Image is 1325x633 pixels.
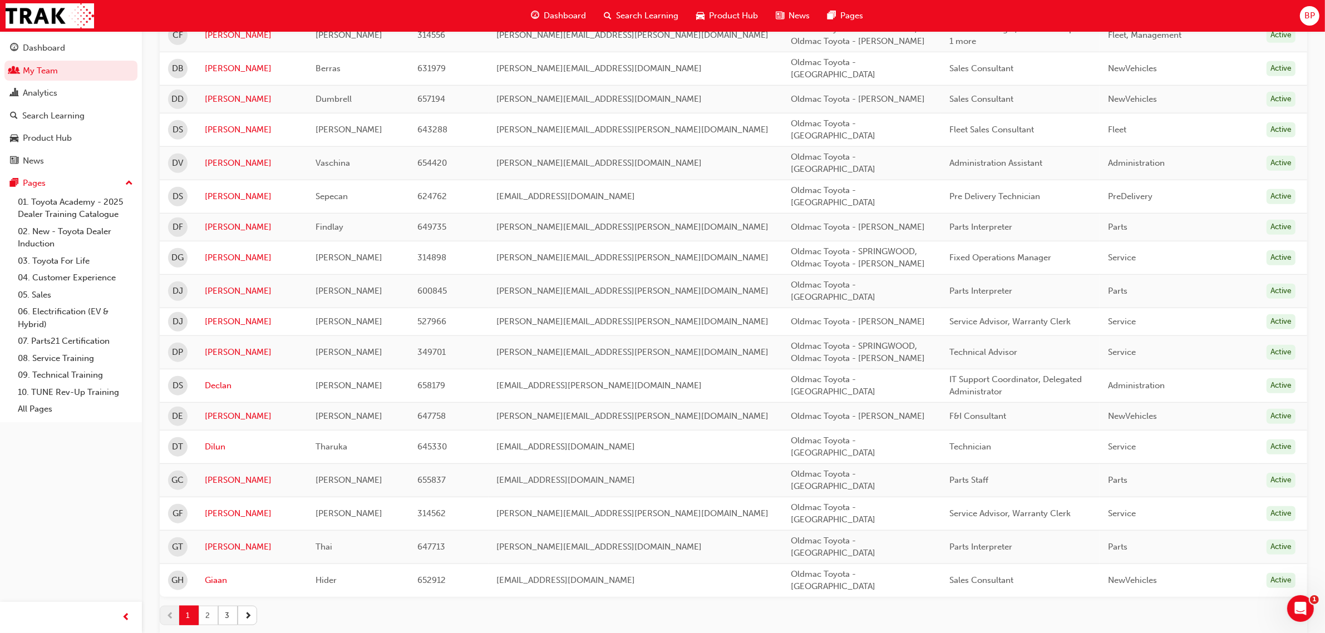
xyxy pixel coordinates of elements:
span: Oldmac Toyota - SPRINGWOOD, Oldmac Toyota - [PERSON_NAME] [791,341,925,364]
a: [PERSON_NAME] [205,251,299,264]
span: Service Advisor, Warranty Clerk [949,508,1071,518]
span: CF [173,29,183,42]
span: Oldmac Toyota - SPRINGWOOD, Oldmac Toyota - [PERSON_NAME] [791,246,925,269]
a: News [4,151,137,171]
span: Service Advisor, Warranty Clerk [949,316,1071,327]
a: news-iconNews [767,4,819,27]
span: Oldmac Toyota - [GEOGRAPHIC_DATA] [791,280,875,303]
a: Giaan [205,574,299,587]
span: Dashboard [544,9,586,22]
div: Active [1267,220,1296,235]
a: [PERSON_NAME] [205,29,299,42]
span: [PERSON_NAME][EMAIL_ADDRESS][DOMAIN_NAME] [497,63,702,73]
div: Analytics [23,87,57,100]
span: 647713 [417,542,445,552]
div: Active [1267,409,1296,424]
span: [PERSON_NAME] [316,411,382,421]
span: Oldmac Toyota - [GEOGRAPHIC_DATA] [791,118,875,141]
a: Trak [6,3,94,28]
span: Oldmac Toyota - [GEOGRAPHIC_DATA] [791,502,875,525]
span: Parts [1108,542,1127,552]
span: News [789,9,810,22]
a: Dilun [205,441,299,453]
span: Search Learning [616,9,678,22]
span: NewVehicles [1108,411,1157,421]
span: Administration [1108,380,1165,390]
span: [PERSON_NAME][EMAIL_ADDRESS][DOMAIN_NAME] [497,542,702,552]
a: Declan [205,379,299,392]
button: 1 [179,606,199,625]
span: [EMAIL_ADDRESS][DOMAIN_NAME] [497,575,636,585]
div: Active [1267,473,1296,488]
span: 657194 [417,94,445,104]
span: search-icon [10,111,18,121]
span: IT Support Coordinator, Delegated Administrator [949,374,1082,397]
div: Active [1267,250,1296,265]
span: DG [172,251,184,264]
span: 643288 [417,125,447,135]
span: Thai [316,542,332,552]
div: Active [1267,92,1296,107]
a: 05. Sales [13,286,137,304]
div: Active [1267,156,1296,171]
span: 314562 [417,508,446,518]
a: All Pages [13,400,137,418]
span: Oldmac Toyota - [PERSON_NAME] [791,222,925,232]
span: [PERSON_NAME][EMAIL_ADDRESS][PERSON_NAME][DOMAIN_NAME] [497,411,769,421]
span: Parts Staff [949,475,988,485]
span: prev-icon [122,611,131,625]
button: 2 [199,606,218,625]
a: [PERSON_NAME] [205,62,299,75]
span: Vaschina [316,158,350,168]
span: Dumbrell [316,94,352,104]
span: F&I Consultant [949,411,1006,421]
span: [PERSON_NAME][EMAIL_ADDRESS][PERSON_NAME][DOMAIN_NAME] [497,286,769,296]
span: DV [173,157,184,170]
a: 09. Technical Training [13,367,137,384]
span: Tharuka [316,442,347,452]
span: up-icon [125,176,133,191]
span: Fleet Sales Consultant [949,125,1034,135]
span: 624762 [417,191,447,201]
a: 01. Toyota Academy - 2025 Dealer Training Catalogue [13,194,137,223]
span: pages-icon [10,179,18,189]
span: Hider [316,575,337,585]
span: DS [173,379,183,392]
span: [PERSON_NAME][EMAIL_ADDRESS][DOMAIN_NAME] [497,158,702,168]
a: Search Learning [4,106,137,126]
span: [PERSON_NAME] [316,316,382,327]
span: search-icon [604,9,612,23]
span: DT [173,441,184,453]
span: car-icon [10,133,18,144]
div: Active [1267,189,1296,204]
span: DF [173,221,183,234]
span: Fleet, Management [1108,30,1181,40]
div: Search Learning [22,110,85,122]
span: Pages [840,9,863,22]
a: search-iconSearch Learning [595,4,687,27]
span: [EMAIL_ADDRESS][DOMAIN_NAME] [497,442,636,452]
span: BP [1304,9,1315,22]
span: Oldmac Toyota - [PERSON_NAME] [791,94,925,104]
span: [PERSON_NAME] [316,286,382,296]
span: 314556 [417,30,445,40]
span: Oldmac Toyota - [GEOGRAPHIC_DATA] [791,569,875,592]
span: [PERSON_NAME] [316,508,382,518]
span: 349701 [417,347,446,357]
a: [PERSON_NAME] [205,123,299,136]
span: Oldmac Toyota - [GEOGRAPHIC_DATA] [791,152,875,175]
span: [PERSON_NAME] [316,347,382,357]
span: Service [1108,316,1136,327]
span: Product Hub [709,9,758,22]
span: Sales Consultant [949,575,1013,585]
span: 527966 [417,316,446,327]
span: people-icon [10,66,18,76]
span: [EMAIL_ADDRESS][DOMAIN_NAME] [497,475,636,485]
span: Service [1108,347,1136,357]
span: pages-icon [827,9,836,23]
span: Technician [949,442,991,452]
span: chart-icon [10,88,18,98]
span: [PERSON_NAME][EMAIL_ADDRESS][PERSON_NAME][DOMAIN_NAME] [497,316,769,327]
span: [PERSON_NAME][EMAIL_ADDRESS][PERSON_NAME][DOMAIN_NAME] [497,222,769,232]
span: Service [1108,253,1136,263]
